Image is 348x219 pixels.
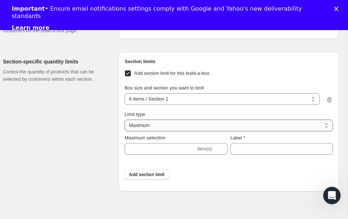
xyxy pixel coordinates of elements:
[197,146,212,152] span: item(s)
[12,5,45,12] b: Important
[12,5,325,20] div: • Ensure email notifications settings comply with Google and Yahoo's new deliverability standards
[134,70,209,76] span: Add section limit for this build-a-box
[129,172,164,178] span: Add section limit
[125,85,204,91] span: Box size and section you want to limit
[125,58,333,65] h6: Section limits
[3,68,107,83] p: Control the quantity of products that can be selected by customers within each section.
[125,135,165,140] span: Maximum selection
[230,135,242,140] span: Label
[125,112,145,117] span: Limit type
[125,169,169,180] button: Add section limit
[12,24,49,32] a: Learn more
[323,187,341,204] iframe: Intercom live chat
[3,58,107,65] h2: Section-specific quantity limits
[334,7,341,11] div: Close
